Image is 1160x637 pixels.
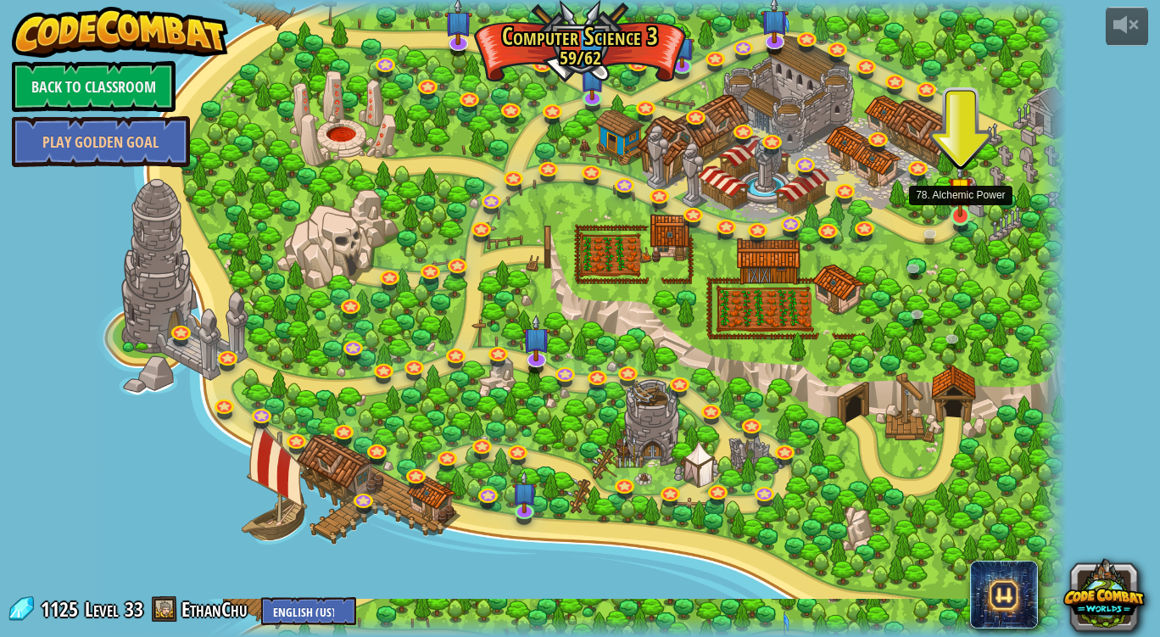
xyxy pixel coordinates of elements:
button: Adjust volume [1106,7,1148,47]
span: 33 [125,595,143,623]
img: level-banner-unstarted-subscriber.png [580,58,605,100]
a: Back to Classroom [12,61,176,112]
img: level-banner-unstarted-subscriber.png [522,315,549,361]
img: level-banner-started.png [948,161,973,217]
span: Level [85,595,119,623]
img: level-banner-unstarted-subscriber.png [512,471,537,513]
span: 1125 [41,595,83,623]
a: Play Golden Goal [12,116,190,167]
img: level-banner-unstarted-subscriber.png [670,25,694,68]
a: EthanChu [181,595,253,623]
img: CodeCombat - Learn how to code by playing a game [12,7,229,58]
